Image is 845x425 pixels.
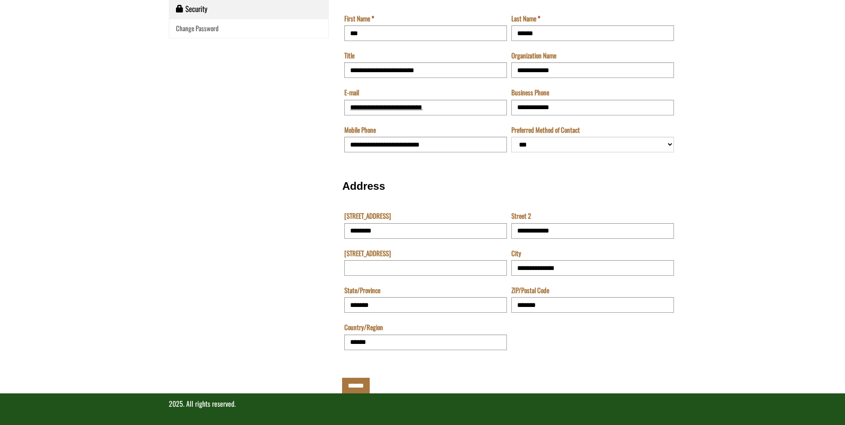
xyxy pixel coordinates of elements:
[185,3,208,14] span: Security
[511,211,531,221] label: Street 2
[183,398,236,409] span: . All rights reserved.
[344,25,507,41] input: First Name
[511,14,540,23] label: Last Name
[342,180,676,192] h3: Address
[511,88,549,97] label: Business Phone
[342,171,676,360] fieldset: Address
[511,249,521,258] label: City
[511,25,674,41] input: Last Name
[344,249,391,258] label: [STREET_ADDRESS]
[344,323,383,332] label: Country/Region
[511,51,556,60] label: Organization Name
[344,286,380,295] label: State/Province
[344,88,359,97] label: E-mail
[176,23,219,33] span: Change Password
[344,14,374,23] label: First Name
[511,125,580,135] label: Preferred Method of Contact
[169,399,677,409] p: 2025
[344,211,391,221] label: [STREET_ADDRESS]
[169,19,329,37] a: Change Password
[511,286,549,295] label: ZIP/Postal Code
[344,51,355,60] label: Title
[344,125,376,135] label: Mobile Phone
